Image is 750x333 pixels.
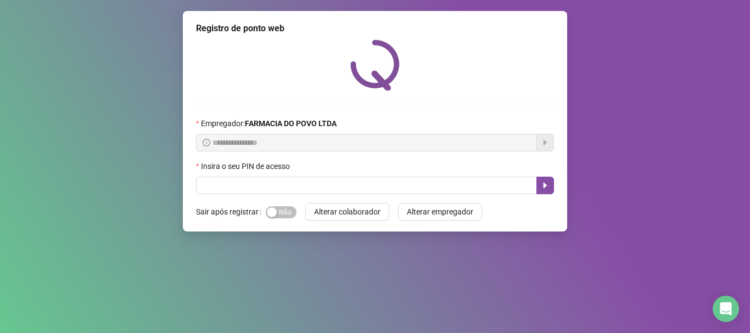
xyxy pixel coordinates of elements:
[314,206,380,218] span: Alterar colaborador
[541,181,550,190] span: caret-right
[203,139,210,146] span: info-circle
[196,160,297,172] label: Insira o seu PIN de acesso
[350,39,400,91] img: QRPoint
[196,203,266,221] label: Sair após registrar
[713,296,739,322] div: Open Intercom Messenger
[201,117,337,129] span: Empregador :
[196,22,554,35] div: Registro de ponto web
[305,203,389,221] button: Alterar colaborador
[245,119,337,128] strong: FARMACIA DO POVO LTDA
[407,206,473,218] span: Alterar empregador
[398,203,482,221] button: Alterar empregador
